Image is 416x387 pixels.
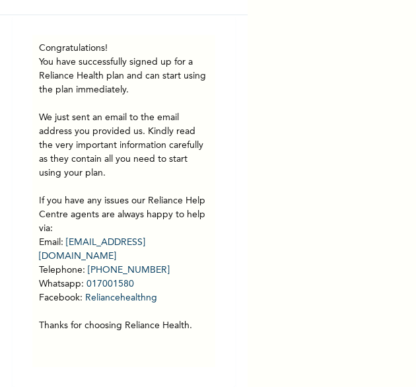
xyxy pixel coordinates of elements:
a: [EMAIL_ADDRESS][DOMAIN_NAME] [39,238,145,261]
p: You have successfully signed up for a Reliance Health plan and can start using the plan immediate... [39,55,209,333]
a: 017001580 [87,279,134,289]
a: [PHONE_NUMBER] [88,265,170,275]
h3: Congratulations! [39,42,209,55]
a: Reliancehealthng [85,293,157,302]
